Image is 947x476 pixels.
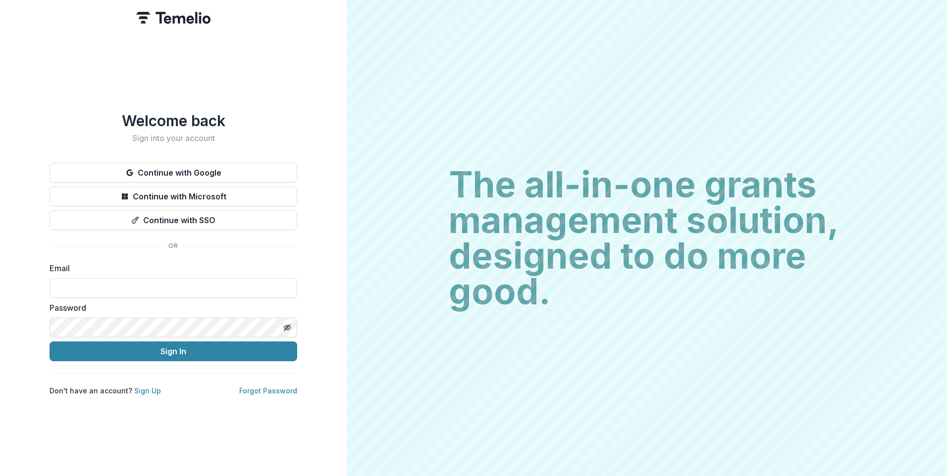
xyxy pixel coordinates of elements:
a: Sign Up [134,386,161,395]
button: Sign In [50,341,297,361]
p: Don't have an account? [50,385,161,396]
label: Email [50,262,291,274]
button: Continue with SSO [50,210,297,230]
label: Password [50,302,291,314]
button: Continue with Google [50,163,297,183]
a: Forgot Password [239,386,297,395]
img: Temelio [136,12,210,24]
h1: Welcome back [50,112,297,130]
button: Toggle password visibility [279,320,295,335]
button: Continue with Microsoft [50,187,297,206]
h2: Sign into your account [50,134,297,143]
